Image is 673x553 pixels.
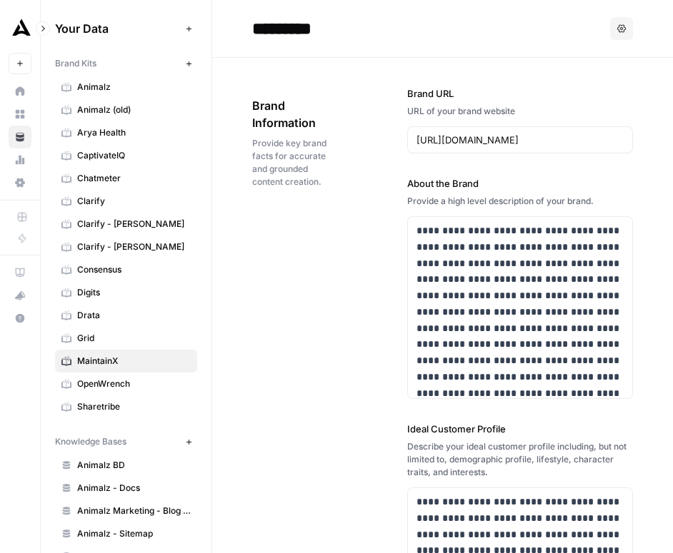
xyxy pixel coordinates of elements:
a: Consensus [55,258,197,281]
label: About the Brand [407,176,633,191]
span: Grid [77,332,191,345]
a: Usage [9,148,31,171]
span: Animalz [77,81,191,93]
input: www.sundaysoccer.com [417,133,624,147]
img: Animalz Logo [9,16,34,42]
a: Clarify - [PERSON_NAME] [55,213,197,235]
span: Animalz - Docs [77,482,191,494]
a: Animalz [55,76,197,98]
a: CaptivateIQ [55,144,197,167]
a: Animalz - Sitemap [55,522,197,545]
span: Arya Health [77,126,191,139]
div: Describe your ideal customer profile including, but not limited to, demographic profile, lifestyl... [407,440,633,479]
button: What's new? [9,284,31,307]
span: Animalz Marketing - Blog content [77,504,191,517]
div: URL of your brand website [407,105,633,118]
label: Ideal Customer Profile [407,422,633,436]
button: Workspace: Animalz [9,11,31,47]
span: CaptivateIQ [77,149,191,162]
a: Digits [55,281,197,304]
span: Your Data [55,20,180,37]
div: What's new? [9,285,31,306]
span: Clarify - [PERSON_NAME] [77,218,191,230]
a: MaintainX [55,350,197,372]
a: AirOps Academy [9,261,31,284]
span: Consensus [77,263,191,276]
a: Your Data [9,126,31,148]
a: Home [9,80,31,103]
a: Sharetribe [55,395,197,418]
a: Clarify - [PERSON_NAME] [55,235,197,258]
span: Provide key brand facts for accurate and grounded content creation. [252,137,327,188]
a: Animalz BD [55,454,197,477]
span: Clarify [77,195,191,208]
span: Chatmeter [77,172,191,185]
span: Animalz - Sitemap [77,527,191,540]
span: Sharetribe [77,400,191,413]
span: Animalz BD [77,459,191,472]
a: Browse [9,103,31,126]
span: Brand Kits [55,57,96,70]
a: Chatmeter [55,167,197,190]
a: Grid [55,327,197,350]
a: Clarify [55,190,197,213]
a: Animalz (old) [55,98,197,121]
button: Help + Support [9,307,31,330]
a: OpenWrench [55,372,197,395]
a: Drata [55,304,197,327]
span: Knowledge Bases [55,435,126,448]
a: Animalz - Docs [55,477,197,499]
a: Settings [9,171,31,194]
span: OpenWrench [77,377,191,390]
span: Clarify - [PERSON_NAME] [77,240,191,253]
span: MaintainX [77,355,191,367]
span: Drata [77,309,191,322]
span: Animalz (old) [77,103,191,116]
label: Brand URL [407,86,633,101]
div: Provide a high level description of your brand. [407,195,633,208]
a: Arya Health [55,121,197,144]
span: Digits [77,286,191,299]
a: Animalz Marketing - Blog content [55,499,197,522]
span: Brand Information [252,97,327,131]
